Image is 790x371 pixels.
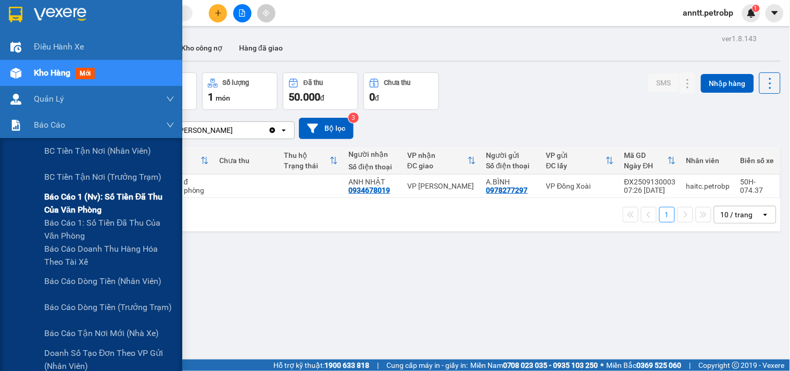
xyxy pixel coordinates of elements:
button: Đã thu50.000đ [283,72,358,110]
div: haitc.petrobp [686,182,730,190]
div: Người gửi [486,151,536,159]
span: caret-down [770,8,780,18]
div: 50.000 đ [159,178,209,186]
div: Số lượng [223,79,249,86]
div: VP gửi [546,151,606,159]
button: Bộ lọc [299,118,354,139]
sup: 3 [348,113,359,123]
div: VP [GEOGRAPHIC_DATA] [99,9,205,34]
button: aim [257,4,275,22]
div: Chưa thu [384,79,411,86]
div: Thu hộ [284,151,330,159]
span: Kho hàng [34,68,70,78]
span: down [166,121,174,129]
div: ĐC lấy [546,162,606,170]
img: solution-icon [10,120,21,131]
th: Toggle SortBy [402,147,481,175]
th: Toggle SortBy [541,147,619,175]
div: HÀO [99,34,205,46]
img: logo-vxr [9,7,22,22]
div: Số điện thoại [348,163,397,171]
span: Hỗ trợ kỹ thuật: [273,360,369,371]
svg: Clear value [268,126,277,134]
span: Báo cáo dòng tiền (nhân viên) [44,275,161,288]
span: BC tiền tận nơi (nhân viên) [44,144,151,157]
span: Quản Lý [34,92,64,105]
div: VP [PERSON_NAME] [9,9,92,34]
div: Người nhận [348,150,397,158]
div: Nhân viên [686,156,730,165]
span: mới [76,68,95,79]
div: Biển số xe [741,156,774,165]
div: ver 1.8.143 [722,33,757,44]
div: 07:26 [DATE] [624,186,676,194]
span: 0 [369,91,375,103]
span: 1 [208,91,214,103]
div: 10 / trang [721,209,753,220]
strong: 0708 023 035 - 0935 103 250 [503,361,598,369]
span: CC : [98,70,112,81]
div: A.BÌNH [486,178,536,186]
span: Báo cáo [34,118,65,131]
sup: 1 [753,5,760,12]
span: plus [215,9,222,17]
div: ĐX2509130003 [624,178,676,186]
span: 1 [754,5,758,12]
div: 30.000 [98,67,206,82]
svg: open [761,211,770,219]
span: Báo cáo 1 (nv): Số tiền đã thu của văn phòng [44,190,174,216]
span: aim [262,9,270,17]
div: Số điện thoại [486,162,536,170]
div: ĐC giao [407,162,468,170]
div: VP [PERSON_NAME] [407,182,476,190]
button: Chưa thu0đ [363,72,439,110]
span: Báo cáo tận nơi mới (nhà xe) [44,327,159,340]
div: [PERSON_NAME] [9,34,92,46]
button: caret-down [766,4,784,22]
div: Mã GD [624,151,668,159]
div: 50H-074.37 [741,178,774,194]
button: 1 [659,207,675,222]
th: Toggle SortBy [619,147,681,175]
button: Nhập hàng [701,74,754,93]
button: Kho công nợ [173,35,231,60]
span: Điều hành xe [34,40,84,53]
span: Cung cấp máy in - giấy in: [386,360,468,371]
span: Nhận: [99,10,124,21]
th: Toggle SortBy [279,147,343,175]
span: đ [320,94,324,102]
span: Miền Bắc [607,360,682,371]
span: copyright [732,362,739,369]
span: down [166,95,174,103]
div: Đã thu [304,79,323,86]
button: Số lượng1món [202,72,278,110]
span: 50.000 [289,91,320,103]
div: Tại văn phòng [159,186,209,194]
span: ⚪️ [601,363,604,367]
span: Báo cáo doanh thu hàng hóa theo tài xế [44,242,174,268]
input: Selected VP Lê Hồng Phong. [234,125,235,135]
div: 0978277297 [486,186,528,194]
span: | [689,360,691,371]
span: file-add [239,9,246,17]
strong: 1900 633 818 [324,361,369,369]
div: VP nhận [407,151,468,159]
div: Trạng thái [284,162,330,170]
th: Toggle SortBy [154,147,214,175]
span: Báo cáo 1: Số tiền đã thu của văn phòng [44,216,174,242]
div: VP Đồng Xoài [546,182,614,190]
img: warehouse-icon [10,42,21,53]
button: SMS [648,73,679,92]
div: Ngày ĐH [624,162,668,170]
span: đ [375,94,379,102]
span: Miền Nam [470,360,598,371]
span: Gửi: [9,10,25,21]
span: món [216,94,230,102]
strong: 0369 525 060 [637,361,682,369]
button: Hàng đã giao [231,35,291,60]
button: file-add [233,4,252,22]
svg: open [280,126,288,134]
button: plus [209,4,227,22]
img: icon-new-feature [747,8,756,18]
div: ANH NHẬT [348,178,397,186]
